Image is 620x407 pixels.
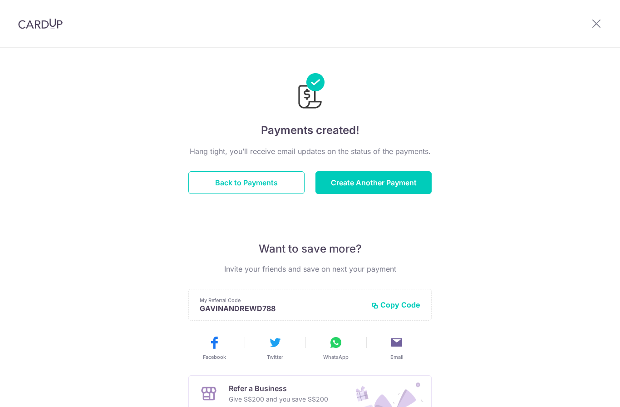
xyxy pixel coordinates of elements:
span: Twitter [267,353,283,361]
img: CardUp [18,18,63,29]
span: Email [390,353,403,361]
p: GAVINANDREWD788 [200,304,364,313]
h4: Payments created! [188,122,432,139]
p: Invite your friends and save on next your payment [188,263,432,274]
button: Copy Code [371,300,420,309]
button: Twitter [248,335,302,361]
button: Create Another Payment [315,171,432,194]
p: Give S$200 and you save S$200 [229,394,328,405]
button: WhatsApp [309,335,363,361]
p: Want to save more? [188,242,432,256]
span: WhatsApp [323,353,349,361]
p: Refer a Business [229,383,328,394]
img: Payments [295,73,325,111]
button: Back to Payments [188,171,305,194]
iframe: Opens a widget where you can find more information [561,380,611,402]
span: Facebook [203,353,226,361]
button: Email [370,335,423,361]
p: My Referral Code [200,297,364,304]
button: Facebook [187,335,241,361]
p: Hang tight, you’ll receive email updates on the status of the payments. [188,146,432,157]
